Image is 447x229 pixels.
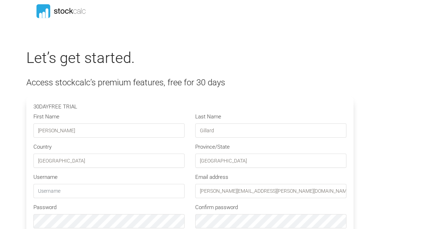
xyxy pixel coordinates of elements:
h4: Access stockcalc’s premium features, free for 30 days [26,78,353,88]
label: Email address [195,173,228,181]
label: Last Name [195,113,221,121]
h2: Let’s get started. [26,49,353,67]
input: Country [33,154,185,168]
label: Password [33,203,57,212]
label: First Name [33,113,59,121]
input: First Name e.g. John [33,123,185,138]
input: Username [33,184,185,198]
input: Last Name e.g. Smith [195,123,346,138]
label: Province/State [195,143,230,151]
label: Confirm password [195,203,238,212]
input: Email address [195,184,346,198]
input: Province/State [195,154,346,168]
span: DAY [39,103,49,110]
span: 30 [33,103,39,110]
span: FREE TRIAL [49,103,77,110]
label: Username [33,173,58,181]
label: Country [33,143,52,151]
